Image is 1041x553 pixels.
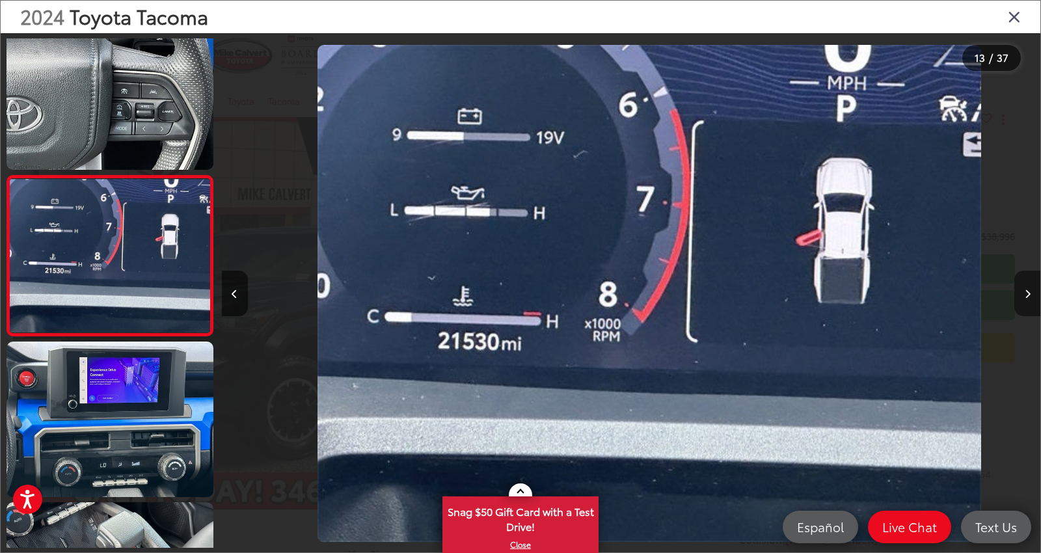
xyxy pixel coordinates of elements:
a: Live Chat [868,511,951,543]
img: 2024 Toyota Tacoma TRD Off-Road [5,14,215,172]
span: Live Chat [876,519,943,535]
img: 2024 Toyota Tacoma TRD Off-Road [318,45,981,543]
span: 37 [997,50,1008,64]
span: Snag $50 Gift Card with a Test Drive! [444,498,597,537]
span: 13 [975,50,985,64]
span: Text Us [969,519,1023,535]
span: Español [791,519,850,535]
img: 2024 Toyota Tacoma TRD Off-Road [8,180,212,332]
a: Español [783,511,858,543]
a: Text Us [961,511,1031,543]
span: / [988,53,994,62]
span: Toyota Tacoma [70,2,208,30]
span: 2024 [20,2,64,30]
i: Close gallery [1008,8,1021,25]
img: 2024 Toyota Tacoma TRD Off-Road [5,340,215,498]
button: Previous image [222,271,248,316]
button: Next image [1014,271,1040,316]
